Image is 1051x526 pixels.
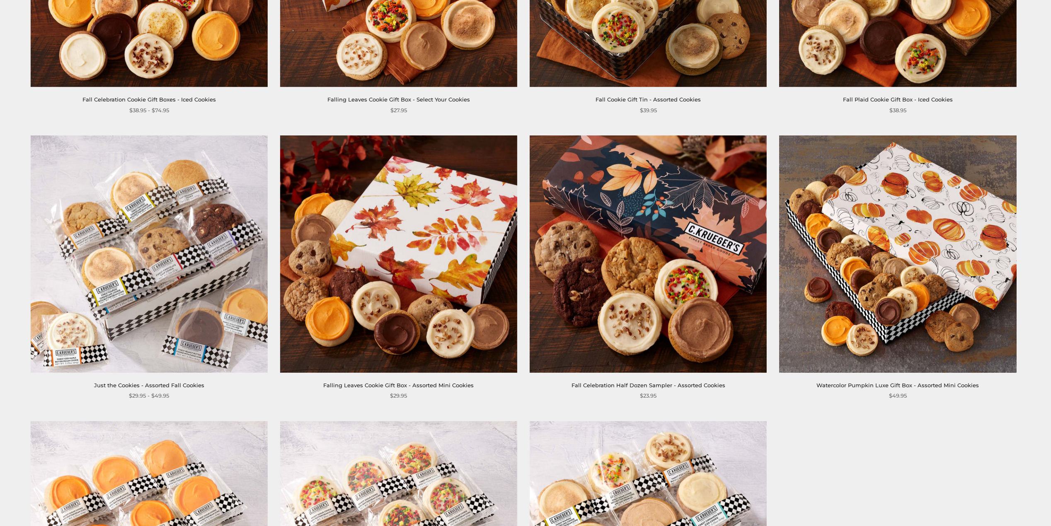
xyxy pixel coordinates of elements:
[30,135,267,372] img: Just the Cookies - Assorted Fall Cookies
[889,391,907,400] span: $49.95
[596,96,701,103] a: Fall Cookie Gift Tin - Assorted Cookies
[94,382,204,388] a: Just the Cookies - Assorted Fall Cookies
[530,135,767,372] img: Fall Celebration Half Dozen Sampler - Assorted Cookies
[280,135,517,372] img: Falling Leaves Cookie Gift Box - Assorted Mini Cookies
[129,106,169,115] span: $38.95 - $74.95
[816,382,979,388] a: Watercolor Pumpkin Luxe Gift Box - Assorted Mini Cookies
[390,391,407,400] span: $29.95
[323,382,474,388] a: Falling Leaves Cookie Gift Box - Assorted Mini Cookies
[327,96,470,103] a: Falling Leaves Cookie Gift Box - Select Your Cookies
[640,106,657,115] span: $39.95
[129,391,169,400] span: $29.95 - $49.95
[572,382,725,388] a: Fall Celebration Half Dozen Sampler - Assorted Cookies
[640,391,656,400] span: $23.95
[889,106,906,115] span: $38.95
[82,96,216,103] a: Fall Celebration Cookie Gift Boxes - Iced Cookies
[843,96,953,103] a: Fall Plaid Cookie Gift Box - Iced Cookies
[779,135,1016,372] img: Watercolor Pumpkin Luxe Gift Box - Assorted Mini Cookies
[390,106,407,115] span: $27.95
[7,495,87,519] iframe: Sign Up via Text for Offers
